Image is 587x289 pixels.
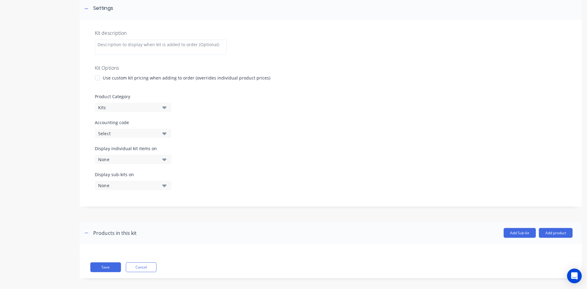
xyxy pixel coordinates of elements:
[98,130,157,136] div: Select
[538,228,572,237] button: Add product
[95,180,171,190] button: None
[95,64,566,71] div: Kit Options
[95,128,171,138] button: Select
[98,156,157,162] div: None
[503,228,535,237] button: Add Sub-kit
[95,102,171,112] button: Kits
[98,104,157,110] div: Kits
[90,262,121,272] button: Save
[103,74,270,81] div: Use custom kit pricing when adding to order (overrides individual product prices)
[98,182,157,188] div: None
[95,119,566,125] label: Accounting code
[95,154,171,164] button: None
[95,171,171,177] label: Display sub-kits on
[93,5,113,12] div: Settings
[95,93,566,99] label: Product Category
[95,29,566,36] div: Kit description
[95,145,171,151] label: Display individual kit items on
[126,262,156,272] button: Cancel
[93,229,136,236] div: Products in this kit
[566,268,581,283] div: Open Intercom Messenger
